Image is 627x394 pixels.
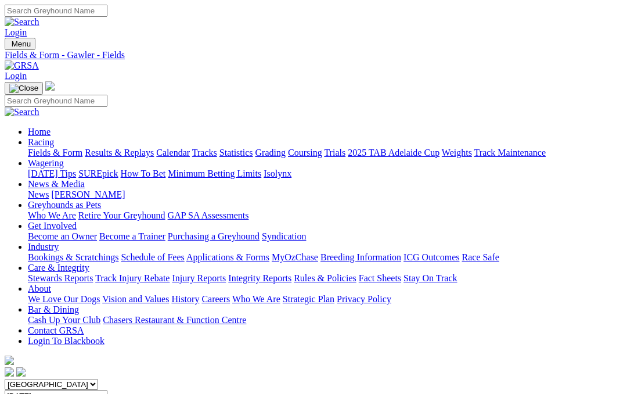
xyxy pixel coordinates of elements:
img: twitter.svg [16,367,26,377]
a: Stewards Reports [28,273,93,283]
a: Statistics [219,148,253,157]
div: Greyhounds as Pets [28,210,622,221]
a: Become a Trainer [99,231,165,241]
a: Injury Reports [172,273,226,283]
a: Login To Blackbook [28,336,105,346]
a: We Love Our Dogs [28,294,100,304]
a: Schedule of Fees [121,252,184,262]
a: Bookings & Scratchings [28,252,118,262]
a: Care & Integrity [28,263,89,273]
div: Wagering [28,169,622,179]
a: Home [28,127,51,137]
a: Become an Owner [28,231,97,241]
img: Close [9,84,38,93]
a: History [171,294,199,304]
a: About [28,284,51,293]
a: Rules & Policies [294,273,356,283]
a: Who We Are [28,210,76,220]
div: About [28,294,622,305]
button: Toggle navigation [5,38,35,50]
a: How To Bet [121,169,166,178]
span: Menu [12,40,31,48]
a: Race Safe [462,252,499,262]
a: Cash Up Your Club [28,315,100,325]
a: Syndication [262,231,306,241]
a: Weights [442,148,472,157]
a: News [28,189,49,199]
a: Strategic Plan [283,294,334,304]
button: Toggle navigation [5,82,43,95]
a: [PERSON_NAME] [51,189,125,199]
a: Integrity Reports [228,273,291,283]
a: Industry [28,242,59,252]
a: Isolynx [264,169,291,178]
a: Stay On Track [403,273,457,283]
a: Tracks [192,148,217,157]
input: Search [5,5,107,17]
div: News & Media [28,189,622,200]
a: Fields & Form [28,148,82,157]
img: Search [5,17,39,27]
a: News & Media [28,179,85,189]
a: Who We Are [232,294,280,304]
a: MyOzChase [272,252,318,262]
a: ICG Outcomes [403,252,459,262]
a: Chasers Restaurant & Function Centre [103,315,246,325]
a: Login [5,27,27,37]
input: Search [5,95,107,107]
div: Industry [28,252,622,263]
a: [DATE] Tips [28,169,76,178]
a: Greyhounds as Pets [28,200,101,210]
img: facebook.svg [5,367,14,377]
a: 2025 TAB Adelaide Cup [348,148,439,157]
a: Breeding Information [320,252,401,262]
img: Search [5,107,39,117]
a: GAP SA Assessments [168,210,249,220]
img: logo-grsa-white.png [5,356,14,365]
a: Purchasing a Greyhound [168,231,260,241]
div: Get Involved [28,231,622,242]
a: Wagering [28,158,64,168]
a: Trials [324,148,345,157]
a: Privacy Policy [337,294,391,304]
a: SUREpick [78,169,118,178]
a: Vision and Values [102,294,169,304]
a: Racing [28,137,54,147]
img: logo-grsa-white.png [45,81,55,91]
a: Retire Your Greyhound [78,210,165,220]
a: Fact Sheets [359,273,401,283]
a: Careers [201,294,230,304]
a: Applications & Forms [186,252,269,262]
div: Racing [28,148,622,158]
div: Care & Integrity [28,273,622,284]
a: Track Injury Rebate [95,273,170,283]
a: Get Involved [28,221,77,231]
a: Login [5,71,27,81]
a: Results & Replays [85,148,154,157]
a: Calendar [156,148,190,157]
a: Coursing [288,148,322,157]
a: Contact GRSA [28,325,84,335]
a: Fields & Form - Gawler - Fields [5,50,622,60]
a: Grading [255,148,286,157]
a: Minimum Betting Limits [168,169,261,178]
a: Bar & Dining [28,305,79,314]
div: Bar & Dining [28,315,622,325]
img: GRSA [5,60,39,71]
a: Track Maintenance [474,148,546,157]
